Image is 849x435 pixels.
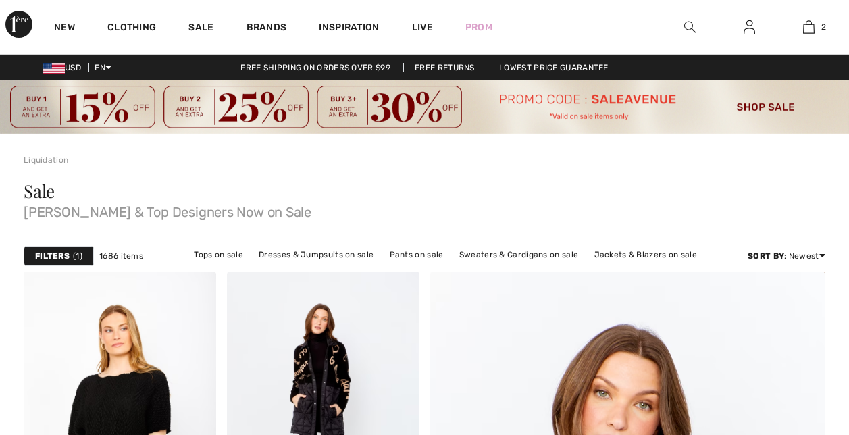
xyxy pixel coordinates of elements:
a: Tops on sale [187,246,250,263]
a: Sweaters & Cardigans on sale [453,246,585,263]
img: US Dollar [43,63,65,74]
a: Pants on sale [383,246,451,263]
img: 1ère Avenue [5,11,32,38]
a: Sale [188,22,213,36]
a: Brands [247,22,287,36]
a: Jackets & Blazers on sale [588,246,704,263]
img: My Info [744,19,755,35]
a: Prom [465,20,492,34]
span: 1 [73,250,82,262]
a: Live [412,20,433,34]
span: USD [43,63,86,72]
a: Lowest Price Guarantee [488,63,619,72]
a: Outerwear on sale [436,263,523,281]
div: : Newest [748,250,825,262]
span: [PERSON_NAME] & Top Designers Now on Sale [24,200,825,219]
a: New [54,22,75,36]
img: search the website [684,19,696,35]
a: Liquidation [24,155,68,165]
a: Free shipping on orders over $99 [230,63,401,72]
span: Sale [24,179,55,203]
a: 2 [779,19,838,35]
a: Skirts on sale [367,263,434,281]
strong: Sort By [748,251,784,261]
span: Inspiration [319,22,379,36]
span: 1686 items [99,250,143,262]
a: Clothing [107,22,156,36]
strong: Filters [35,250,70,262]
span: EN [95,63,111,72]
a: Sign In [733,19,766,36]
span: 2 [821,21,826,33]
a: Free Returns [403,63,486,72]
a: Dresses & Jumpsuits on sale [252,246,380,263]
img: My Bag [803,19,815,35]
